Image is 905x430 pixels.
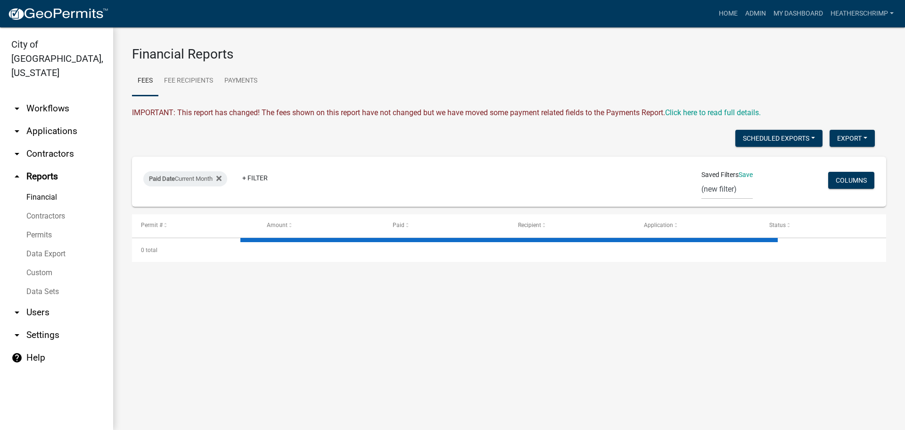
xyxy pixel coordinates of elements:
i: arrow_drop_down [11,126,23,137]
i: arrow_drop_down [11,103,23,114]
h3: Financial Reports [132,46,886,62]
i: arrow_drop_down [11,148,23,160]
span: Amount [267,222,288,228]
a: Payments [219,66,263,96]
span: Permit # [141,222,163,228]
i: arrow_drop_down [11,307,23,318]
div: 0 total [132,238,886,262]
datatable-header-cell: Application [635,214,761,237]
i: arrow_drop_up [11,171,23,182]
span: Application [644,222,673,228]
span: Paid [393,222,404,228]
a: Fee Recipients [158,66,219,96]
button: Scheduled Exports [735,130,823,147]
a: Click here to read full details. [665,108,761,117]
span: Saved Filters [701,170,739,180]
a: heatherschrimp [827,5,897,23]
i: arrow_drop_down [11,329,23,341]
datatable-header-cell: Amount [258,214,384,237]
button: Columns [828,172,874,189]
a: Home [715,5,741,23]
span: Status [769,222,786,228]
datatable-header-cell: Paid [383,214,509,237]
a: Fees [132,66,158,96]
datatable-header-cell: Recipient [509,214,635,237]
div: Current Month [143,171,227,186]
a: My Dashboard [770,5,827,23]
datatable-header-cell: Permit # [132,214,258,237]
span: Paid Date [149,175,175,182]
a: + Filter [235,169,275,186]
a: Save [739,171,753,178]
button: Export [830,130,875,147]
a: Admin [741,5,770,23]
datatable-header-cell: Status [760,214,886,237]
span: Recipient [518,222,541,228]
i: help [11,352,23,363]
wm-modal-confirm: Upcoming Changes to Daily Fees Report [665,108,761,117]
div: IMPORTANT: This report has changed! The fees shown on this report have not changed but we have mo... [132,107,886,118]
